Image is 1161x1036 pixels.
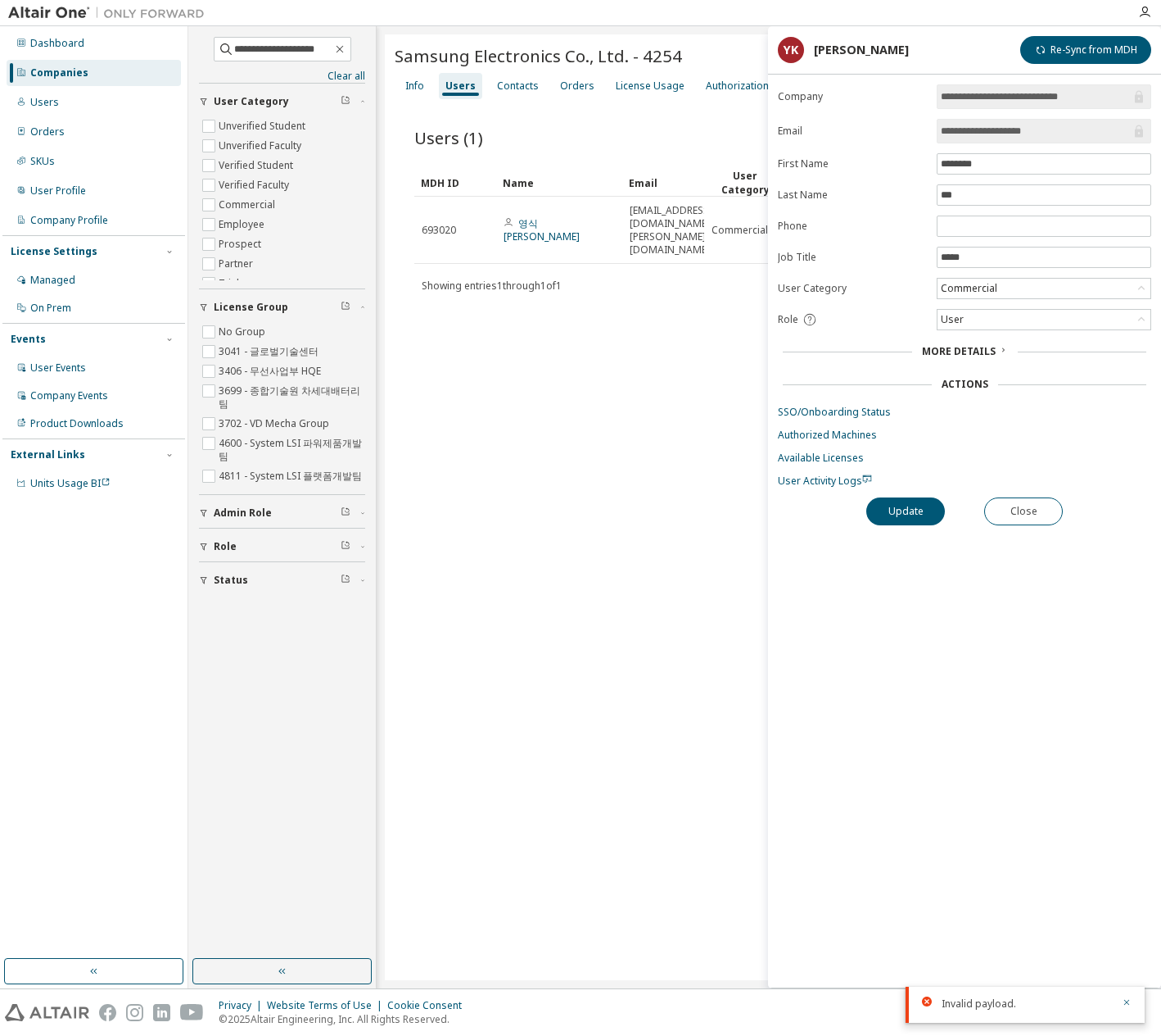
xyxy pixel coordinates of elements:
[984,498,1063,525] button: Close
[778,189,927,202] label: Last Name
[630,204,712,257] span: [EMAIL_ADDRESS][DOMAIN_NAME][PERSON_NAME][DOMAIN_NAME]
[778,429,1151,442] a: Authorized Machines
[219,254,256,274] label: Partner
[219,999,267,1012] div: Privacy
[938,279,1000,298] div: Commercial
[814,43,909,57] div: [PERSON_NAME]
[199,289,365,325] button: License Group
[938,311,966,329] div: User
[422,279,562,293] span: Showing entries 1 through 1 of 1
[30,155,55,168] div: SKUs
[341,574,350,587] span: Clear filter
[219,1012,472,1026] p: © 2025 Altair Engineering, Inc. All Rights Reserved.
[180,1004,204,1021] img: youtube.svg
[922,344,996,358] span: More Details
[778,452,1151,465] a: Available Licenses
[30,417,124,430] div: Product Downloads
[126,1004,143,1021] img: instagram.svg
[219,116,309,136] label: Unverified Student
[214,301,288,314] span: License Group
[214,540,237,553] span: Role
[219,414,332,434] label: 3702 - VD Mecha Group
[616,80,684,93] div: License Usage
[421,170,490,196] div: MDH ID
[219,195,278,215] label: Commercial
[199,495,365,531] button: Admin Role
[30,361,86,375] div: User Events
[778,220,927,233] label: Phone
[30,37,84,50] div: Dashboard
[405,80,424,93] div: Info
[8,5,213,21] img: Altair One
[937,310,1150,329] div: User
[422,224,456,237] span: 693020
[706,80,775,93] div: Authorizations
[219,175,292,195] label: Verified Faculty
[153,1004,170,1021] img: linkedin.svg
[497,80,539,93] div: Contacts
[99,1004,116,1021] img: facebook.svg
[219,156,296,175] label: Verified Student
[503,170,616,196] div: Name
[199,529,365,565] button: Role
[30,274,75,287] div: Managed
[866,498,945,525] button: Update
[219,434,365,466] label: 4600 - System LSI 파워제품개발팀
[778,37,804,63] div: YK
[11,333,46,346] div: Events
[30,476,111,490] span: Units Usage BI
[30,214,108,227] div: Company Profile
[219,215,268,234] label: Employee
[219,136,305,156] label: Unverified Faculty
[30,66,88,80] div: Companies
[414,126,483,149] span: Users (1)
[395,44,682,67] span: Samsung Electronics Co., Ltd. - 4254
[11,245,97,258] div: License Settings
[504,216,580,243] a: 영식 [PERSON_NAME]
[778,313,798,326] span: Role
[219,466,365,486] label: 4811 - System LSI 플랫폼개발팀
[219,361,324,381] label: 3406 - 무선사업부 HQE
[30,302,71,315] div: On Prem
[387,999,472,1012] div: Cookie Consent
[219,322,269,342] label: No Group
[778,474,872,488] span: User Activity Logs
[778,90,927,103] label: Company
[219,234,264,254] label: Prospect
[341,301,350,314] span: Clear filter
[214,507,272,520] span: Admin Role
[214,574,248,587] span: Status
[712,224,768,237] span: Commercial
[199,84,365,120] button: User Category
[341,540,350,553] span: Clear filter
[219,274,242,293] label: Trial
[560,80,594,93] div: Orders
[30,389,108,402] div: Company Events
[937,279,1150,298] div: Commercial
[942,997,1112,1011] div: Invalid payload.
[778,157,927,170] label: First Name
[778,282,927,295] label: User Category
[341,507,350,520] span: Clear filter
[219,342,322,361] label: 3041 - 글로벌기술센터
[199,562,365,598] button: Status
[778,406,1151,419] a: SSO/Onboarding Status
[1020,36,1151,64] button: Re-Sync from MDH
[30,184,86,198] div: User Profile
[30,125,65,139] div: Orders
[11,448,85,461] div: External Links
[219,381,365,414] label: 3699 - 종합기술원 차세대배터리팀
[711,169,779,197] div: User Category
[778,125,927,138] label: Email
[942,378,988,391] div: Actions
[629,170,698,196] div: Email
[778,251,927,264] label: Job Title
[5,1004,89,1021] img: altair_logo.svg
[341,95,350,108] span: Clear filter
[199,70,365,83] a: Clear all
[30,96,59,109] div: Users
[445,80,476,93] div: Users
[214,95,289,108] span: User Category
[267,999,387,1012] div: Website Terms of Use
